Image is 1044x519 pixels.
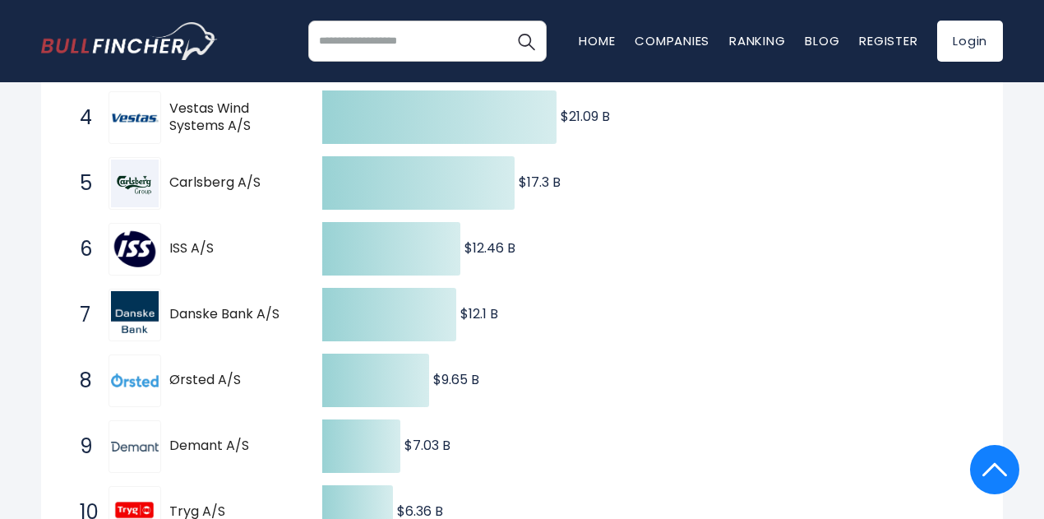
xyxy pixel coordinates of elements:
[404,436,450,455] text: $7.03 B
[72,169,88,197] span: 5
[169,174,293,192] span: Carlsberg A/S
[169,438,293,455] span: Demant A/S
[72,433,88,461] span: 9
[805,32,839,49] a: Blog
[72,235,88,263] span: 6
[561,107,610,126] text: $21.09 B
[579,32,615,49] a: Home
[937,21,1003,62] a: Login
[460,304,498,323] text: $12.1 B
[169,240,293,257] span: ISS A/S
[519,173,561,192] text: $17.3 B
[111,373,159,387] img: Ørsted A/S
[169,306,293,323] span: Danske Bank A/S
[111,291,159,339] img: Danske Bank A/S
[635,32,709,49] a: Companies
[433,370,479,389] text: $9.65 B
[464,239,515,257] text: $12.46 B
[169,100,293,135] span: Vestas Wind Systems A/S
[169,372,293,389] span: Ørsted A/S
[859,32,917,49] a: Register
[72,104,88,132] span: 4
[41,22,218,60] img: bullfincher logo
[111,442,159,452] img: Demant A/S
[72,367,88,395] span: 8
[72,301,88,329] span: 7
[41,22,218,60] a: Go to homepage
[111,225,159,273] img: ISS A/S
[506,21,547,62] button: Search
[111,94,159,141] img: Vestas Wind Systems A/S
[729,32,785,49] a: Ranking
[111,160,159,207] img: Carlsberg A/S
